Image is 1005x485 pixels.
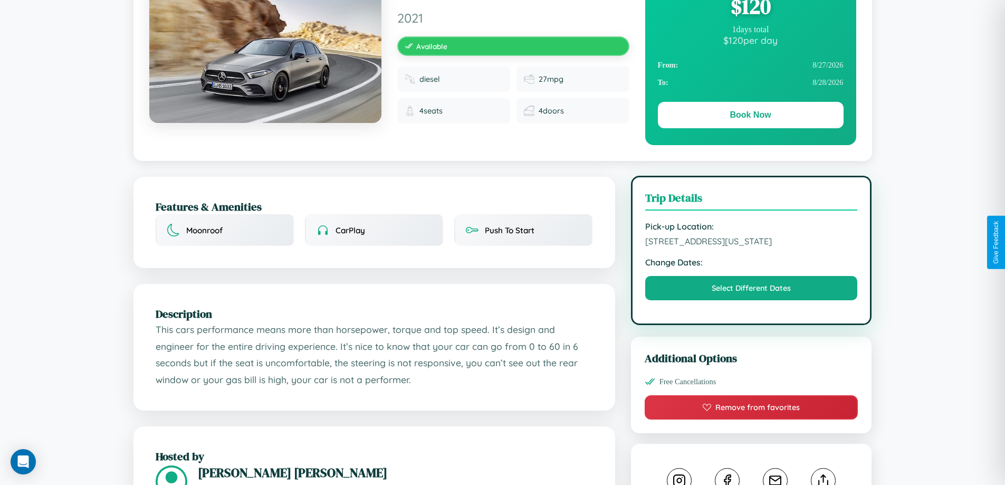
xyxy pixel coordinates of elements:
[186,225,223,235] span: Moonroof
[485,225,534,235] span: Push To Start
[658,25,844,34] div: 1 days total
[419,74,440,84] span: diesel
[419,106,443,116] span: 4 seats
[336,225,365,235] span: CarPlay
[11,449,36,474] div: Open Intercom Messenger
[405,106,415,116] img: Seats
[658,56,844,74] div: 8 / 27 / 2026
[156,306,593,321] h2: Description
[645,221,858,232] strong: Pick-up Location:
[539,106,564,116] span: 4 doors
[524,74,534,84] img: Fuel efficiency
[645,236,858,246] span: [STREET_ADDRESS][US_STATE]
[658,78,668,87] strong: To:
[645,257,858,268] strong: Change Dates:
[539,74,563,84] span: 27 mpg
[658,61,678,70] strong: From:
[992,221,1000,264] div: Give Feedback
[645,276,858,300] button: Select Different Dates
[156,199,593,214] h2: Features & Amenities
[156,321,593,388] p: This cars performance means more than horsepower, torque and top speed. It’s design and engineer ...
[659,377,716,386] span: Free Cancellations
[397,10,629,26] span: 2021
[416,42,447,51] span: Available
[198,464,593,481] h3: [PERSON_NAME] [PERSON_NAME]
[658,34,844,46] div: $ 120 per day
[645,395,858,420] button: Remove from favorites
[524,106,534,116] img: Doors
[658,102,844,128] button: Book Now
[645,350,858,366] h3: Additional Options
[405,74,415,84] img: Fuel type
[658,74,844,91] div: 8 / 28 / 2026
[156,449,593,464] h2: Hosted by
[645,190,858,211] h3: Trip Details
